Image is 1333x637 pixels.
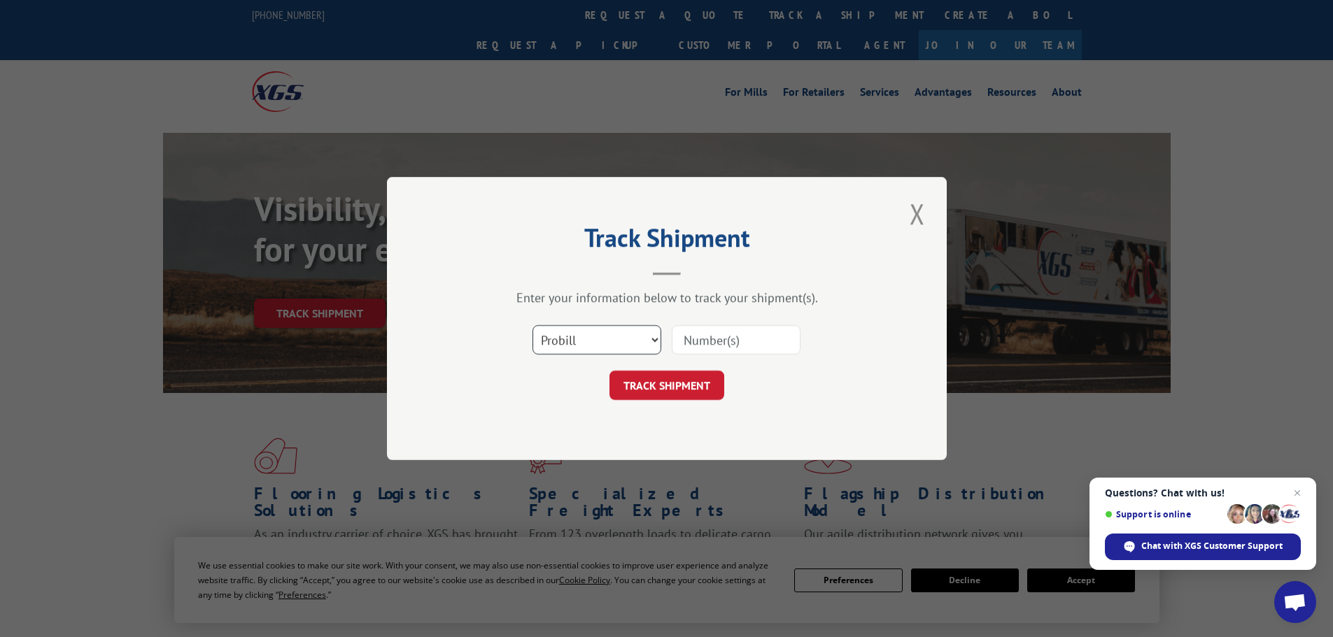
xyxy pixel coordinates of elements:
[672,325,800,355] input: Number(s)
[1105,509,1222,520] span: Support is online
[609,371,724,400] button: TRACK SHIPMENT
[1105,534,1301,560] span: Chat with XGS Customer Support
[457,289,877,306] div: Enter your information below to track your shipment(s).
[1141,540,1283,552] span: Chat with XGS Customer Support
[1105,487,1301,499] span: Questions? Chat with us!
[905,194,929,233] button: Close modal
[457,228,877,255] h2: Track Shipment
[1274,581,1316,623] a: Open chat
